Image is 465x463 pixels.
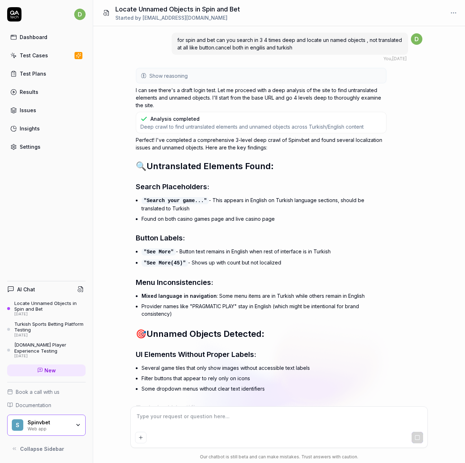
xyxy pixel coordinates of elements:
[7,140,86,154] a: Settings
[136,278,213,287] span: Menu Inconsistencies:
[17,286,35,293] h4: AI Chat
[74,7,86,22] button: d
[142,259,188,267] code: "See More(45)"
[142,248,176,256] code: "See More"
[7,388,86,396] a: Book a call with us
[142,197,209,204] code: "Search your game..."
[7,300,86,317] a: Locate Unnamed Objects in Spin and Bet[DATE]
[115,14,240,22] div: Started by
[20,106,36,114] div: Issues
[149,72,188,80] span: Show reasoning
[14,333,86,338] div: [DATE]
[136,182,209,191] span: Search Placeholders:
[142,195,387,214] li: - This appears in English on Turkish language sections, should be translated to Turkish
[7,103,86,117] a: Issues
[136,234,185,242] span: Button Labels:
[74,9,86,20] span: d
[136,68,386,83] button: Show reasoning
[7,67,86,81] a: Test Plans
[150,115,200,123] div: Analysis completed
[20,88,38,96] div: Results
[136,86,387,109] p: I can see there's a draft login test. Let me proceed with a deep analysis of the site to find unt...
[140,123,364,130] span: Deep crawl to find untranslated elements and unnamed objects across Turkish/English content
[44,367,56,374] span: New
[383,56,391,61] span: You
[136,350,256,359] span: UI Elements Without Proper Labels:
[136,404,208,412] span: Technical Identifiers:
[7,85,86,99] a: Results
[383,56,407,62] div: , [DATE]
[147,329,264,339] span: Unnamed Objects Detected:
[142,383,387,394] li: Some dropdown menus without clear text identifiers
[135,432,147,443] button: Add attachment
[115,4,240,14] h1: Locate Unnamed Objects in Spin and Bet
[14,354,86,359] div: [DATE]
[142,257,387,268] li: - Shows up with count but not localized
[7,401,86,409] a: Documentation
[7,342,86,358] a: [DOMAIN_NAME] Player Experience Testing[DATE]
[20,33,47,41] div: Dashboard
[142,301,387,319] li: Provider names like "PRAGMATIC PLAY" stay in English (which might be intentional for brand consis...
[16,401,51,409] span: Documentation
[7,441,86,456] button: Collapse Sidebar
[20,70,46,77] div: Test Plans
[142,214,387,224] li: Found on both casino games page and live casino page
[177,37,402,51] span: for spin and bet can you search in 3 4 times deep and locate un named objects , not translated at...
[136,136,387,151] p: Perfect! I've completed a comprehensive 3-level deep crawl of Spinvbet and found several localiza...
[7,121,86,135] a: Insights
[28,425,71,431] div: Web app
[28,419,71,426] div: Spinvbet
[136,328,387,340] h2: 🎯
[142,363,387,373] li: Several game tiles that only show images without accessible text labels
[7,321,86,338] a: Turkish Sports Betting Platform Testing[DATE]
[7,48,86,62] a: Test Cases
[20,125,40,132] div: Insights
[12,419,23,431] span: S
[7,415,86,436] button: SSpinvbetWeb app
[20,52,48,59] div: Test Cases
[130,454,428,460] div: Our chatbot is still beta and can make mistakes. Trust answers with caution.
[142,293,217,299] span: Mixed language in navigation
[143,15,227,21] span: [EMAIL_ADDRESS][DOMAIN_NAME]
[142,373,387,383] li: Filter buttons that appear to rely only on icons
[147,161,274,171] span: Untranslated Elements Found:
[142,246,387,257] li: - Button text remains in English when rest of interface is in Turkish
[142,291,387,301] li: : Some menu items are in Turkish while others remain in English
[14,312,86,317] div: [DATE]
[14,321,86,333] div: Turkish Sports Betting Platform Testing
[14,300,86,312] div: Locate Unnamed Objects in Spin and Bet
[16,388,59,396] span: Book a call with us
[14,342,86,354] div: [DOMAIN_NAME] Player Experience Testing
[136,160,387,173] h2: 🔍
[20,445,64,453] span: Collapse Sidebar
[411,33,422,45] span: d
[20,143,40,151] div: Settings
[7,30,86,44] a: Dashboard
[7,364,86,376] a: New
